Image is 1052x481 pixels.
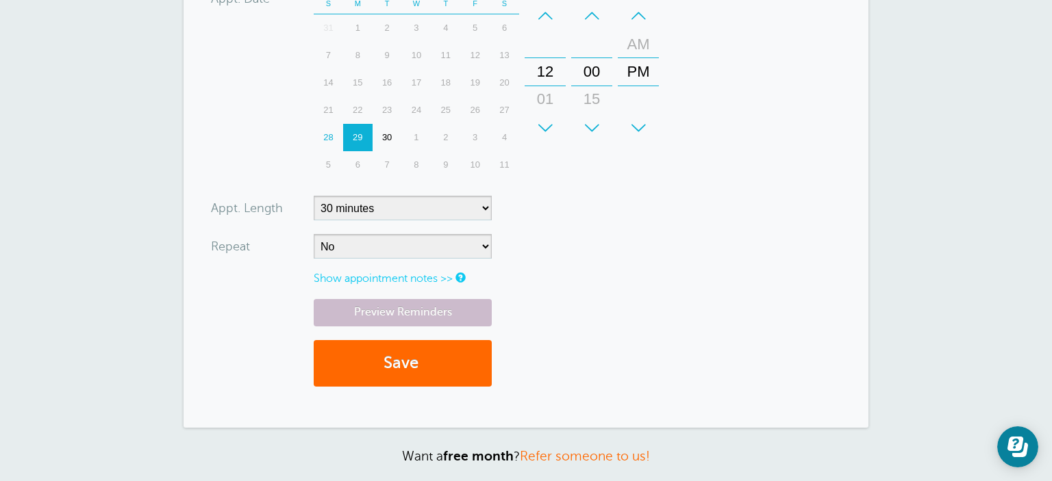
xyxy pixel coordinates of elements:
a: Notes are for internal use only, and are not visible to your clients. [455,273,464,282]
div: 28 [314,124,343,151]
div: 5 [460,14,490,42]
div: Friday, October 10 [460,151,490,179]
div: Thursday, September 25 [431,96,460,124]
div: Thursday, September 11 [431,42,460,69]
div: 12 [529,58,562,86]
div: Friday, October 3 [460,124,490,151]
div: Wednesday, September 24 [402,96,431,124]
div: Saturday, October 4 [490,124,519,151]
div: Friday, September 5 [460,14,490,42]
div: Monday, September 1 [343,14,373,42]
iframe: Resource center [997,426,1038,467]
div: Thursday, September 4 [431,14,460,42]
div: 29 [343,124,373,151]
div: 11 [431,42,460,69]
div: Wednesday, October 8 [402,151,431,179]
div: 4 [490,124,519,151]
div: Tuesday, October 7 [373,151,402,179]
div: 24 [402,96,431,124]
div: Monday, September 15 [343,69,373,96]
div: 12 [460,42,490,69]
label: Repeat [211,240,250,252]
div: 6 [343,151,373,179]
div: Sunday, September 7 [314,42,343,69]
div: Saturday, September 6 [490,14,519,42]
div: PM [622,58,655,86]
div: Sunday, October 5 [314,151,343,179]
div: 17 [402,69,431,96]
div: 8 [402,151,431,179]
label: Appt. Length [211,202,283,214]
div: Wednesday, October 1 [402,124,431,151]
div: Tuesday, September 16 [373,69,402,96]
a: Refer someone to us! [520,449,650,463]
div: Wednesday, September 3 [402,14,431,42]
div: Saturday, October 11 [490,151,519,179]
div: Saturday, September 27 [490,96,519,124]
div: 01 [529,86,562,113]
div: 22 [343,96,373,124]
div: 21 [314,96,343,124]
div: 13 [490,42,519,69]
div: 1 [402,124,431,151]
div: Monday, October 6 [343,151,373,179]
div: Monday, September 8 [343,42,373,69]
div: 1 [343,14,373,42]
div: Friday, September 26 [460,96,490,124]
div: 2 [431,124,460,151]
div: Tuesday, September 30 [373,124,402,151]
strong: free month [443,449,514,463]
div: 14 [314,69,343,96]
div: Tuesday, September 2 [373,14,402,42]
div: Saturday, September 20 [490,69,519,96]
div: 30 [575,113,608,140]
div: 16 [373,69,402,96]
div: 3 [402,14,431,42]
a: Preview Reminders [314,299,492,326]
button: Save [314,340,492,387]
div: 11 [490,151,519,179]
div: 27 [490,96,519,124]
div: 10 [402,42,431,69]
div: Minutes [571,2,612,142]
div: 9 [431,151,460,179]
div: 3 [460,124,490,151]
div: 4 [431,14,460,42]
div: Wednesday, September 10 [402,42,431,69]
div: 15 [343,69,373,96]
div: 7 [314,42,343,69]
div: Tuesday, September 9 [373,42,402,69]
div: Today, Sunday, September 28 [314,124,343,151]
div: Wednesday, September 17 [402,69,431,96]
div: 15 [575,86,608,113]
div: Thursday, October 9 [431,151,460,179]
a: Show appointment notes >> [314,272,453,285]
div: Sunday, August 31 [314,14,343,42]
div: 19 [460,69,490,96]
div: 26 [460,96,490,124]
div: 30 [373,124,402,151]
div: 23 [373,96,402,124]
div: Hours [525,2,566,142]
div: Thursday, September 18 [431,69,460,96]
div: Monday, September 22 [343,96,373,124]
div: 2 [373,14,402,42]
div: 9 [373,42,402,69]
div: 8 [343,42,373,69]
div: 5 [314,151,343,179]
div: 18 [431,69,460,96]
div: AM [622,31,655,58]
div: 20 [490,69,519,96]
div: 25 [431,96,460,124]
div: Saturday, September 13 [490,42,519,69]
div: 10 [460,151,490,179]
div: 7 [373,151,402,179]
div: Monday, September 29 [343,124,373,151]
div: Sunday, September 21 [314,96,343,124]
div: 02 [529,113,562,140]
div: Thursday, October 2 [431,124,460,151]
p: Want a ? [184,448,868,464]
div: 31 [314,14,343,42]
div: Friday, September 12 [460,42,490,69]
div: Sunday, September 14 [314,69,343,96]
